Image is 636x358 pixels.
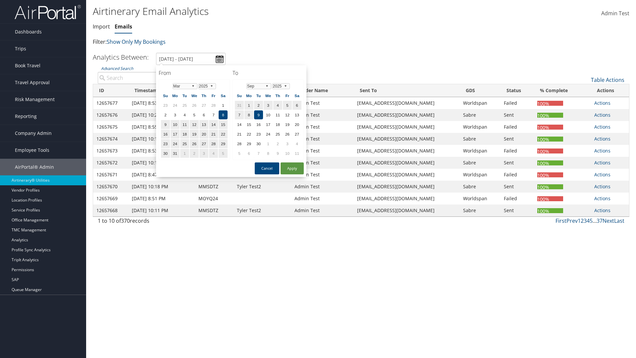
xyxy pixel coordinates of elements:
[501,193,534,205] td: Failed
[161,139,170,148] td: 23
[244,139,253,148] td: 29
[597,217,603,224] a: 37
[190,101,199,110] td: 26
[254,149,263,158] td: 7
[566,217,578,224] a: Prev
[209,91,218,100] th: Fr
[209,120,218,129] td: 14
[264,101,273,110] td: 3
[161,149,170,158] td: 30
[121,217,130,224] span: 370
[161,101,170,110] td: 23
[15,40,26,57] span: Trips
[283,91,292,100] th: Fr
[195,193,234,205] td: MOYQ24
[235,120,244,129] td: 14
[255,162,279,174] button: Cancel
[591,84,629,97] th: Actions
[199,149,208,158] td: 3
[254,130,263,139] td: 23
[180,149,189,158] td: 1
[264,149,273,158] td: 8
[501,205,534,216] td: Sent
[171,130,180,139] td: 17
[15,159,54,175] span: AirPortal® Admin
[537,125,563,130] div: 100%
[235,139,244,148] td: 28
[537,101,563,106] div: 100%
[93,121,129,133] td: 12657675
[354,157,460,169] td: [EMAIL_ADDRESS][DOMAIN_NAME]
[264,139,273,148] td: 1
[235,149,244,158] td: 5
[15,24,42,40] span: Dashboards
[614,217,624,224] a: Last
[209,149,218,158] td: 4
[292,130,301,139] td: 27
[537,160,563,165] div: 100%
[219,149,228,158] td: 5
[534,84,591,97] th: % Complete: activate to sort column ascending
[273,91,282,100] th: Th
[291,205,354,216] td: Admin Test
[171,110,180,119] td: 3
[199,101,208,110] td: 27
[254,120,263,129] td: 16
[273,130,282,139] td: 25
[291,133,354,145] td: Admin Test
[291,181,354,193] td: Admin Test
[190,130,199,139] td: 19
[254,101,263,110] td: 2
[129,121,195,133] td: [DATE] 8:55 PM
[159,69,230,77] h4: From
[235,130,244,139] td: 21
[594,207,610,213] a: Actions
[273,110,282,119] td: 11
[537,196,563,201] div: 100%
[264,91,273,100] th: We
[219,120,228,129] td: 15
[129,181,195,193] td: [DATE] 10:18 PM
[273,120,282,129] td: 18
[501,109,534,121] td: Sent
[254,110,263,119] td: 9
[460,121,501,133] td: Worldspan
[190,149,199,158] td: 2
[199,110,208,119] td: 6
[180,120,189,129] td: 11
[129,205,195,216] td: [DATE] 10:11 PM
[594,195,610,202] a: Actions
[156,53,226,65] input: [DATE] - [DATE]
[254,139,263,148] td: 30
[115,23,132,30] a: Emails
[244,130,253,139] td: 22
[584,217,587,224] a: 3
[233,69,304,77] h4: To
[354,84,460,97] th: Sent To: activate to sort column ascending
[291,193,354,205] td: Admin Test
[93,193,129,205] td: 12657669
[603,217,614,224] a: Next
[107,38,166,45] a: Show Only My Bookings
[354,205,460,216] td: [EMAIL_ADDRESS][DOMAIN_NAME]
[273,101,282,110] td: 4
[161,110,170,119] td: 2
[129,145,195,157] td: [DATE] 8:53 PM
[594,136,610,142] a: Actions
[199,120,208,129] td: 13
[190,91,199,100] th: We
[273,139,282,148] td: 2
[291,169,354,181] td: Admin Test
[93,133,129,145] td: 12657674
[190,120,199,129] td: 12
[129,109,195,121] td: [DATE] 10:22 PM
[501,84,534,97] th: Status: activate to sort column ascending
[171,149,180,158] td: 31
[354,109,460,121] td: [EMAIL_ADDRESS][DOMAIN_NAME]
[601,3,629,24] a: Admin Test
[15,108,37,125] span: Reporting
[354,121,460,133] td: [EMAIL_ADDRESS][DOMAIN_NAME]
[291,121,354,133] td: Admin Test
[129,169,195,181] td: [DATE] 8:47 PM
[578,217,581,224] a: 1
